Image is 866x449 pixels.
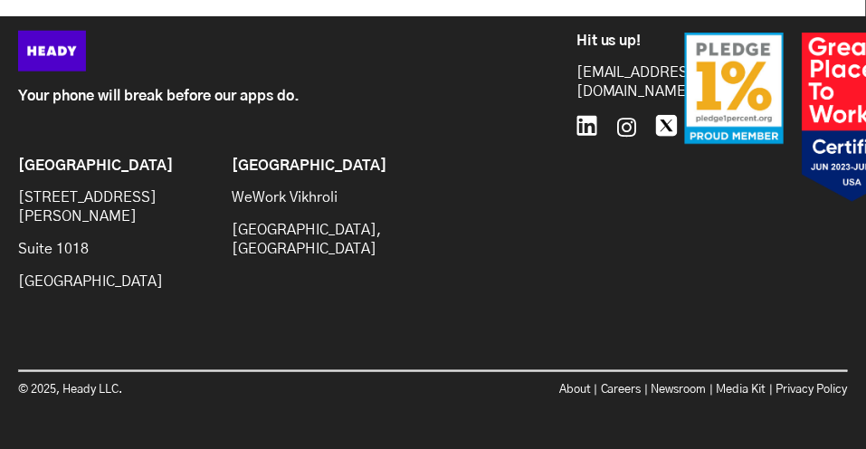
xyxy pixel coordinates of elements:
h6: Hit us up! [576,33,685,50]
p: Your phone will break before our apps do. [18,87,468,106]
img: Heady_Logo_Web-01 (1) [18,31,86,72]
a: Media Kit [717,385,766,396]
p: [GEOGRAPHIC_DATA], [GEOGRAPHIC_DATA] [232,221,428,259]
p: © 2025, Heady LLC. [18,381,433,400]
a: Newsroom [652,385,707,396]
p: [STREET_ADDRESS][PERSON_NAME] [18,188,214,226]
a: [EMAIL_ADDRESS][DOMAIN_NAME] [576,63,685,101]
h6: [GEOGRAPHIC_DATA] [18,158,214,175]
h6: [GEOGRAPHIC_DATA] [232,158,428,175]
p: Suite 1018 [18,240,214,259]
a: Privacy Policy [776,385,848,396]
a: About [559,385,591,396]
p: WeWork Vikhroli [232,188,428,207]
a: Careers [601,385,642,396]
p: [GEOGRAPHIC_DATA] [18,272,214,291]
